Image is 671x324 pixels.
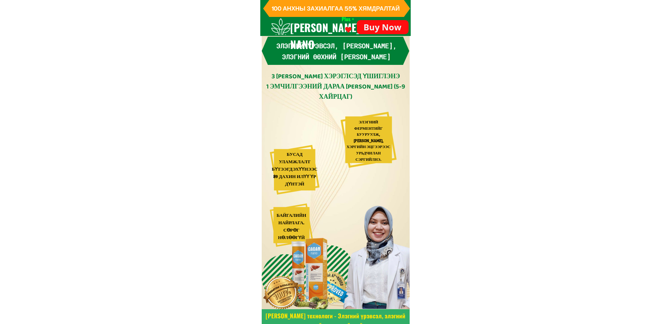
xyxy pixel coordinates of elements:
[272,212,311,242] div: БАЙГАЛИЙН НАЙРЛАГА. СӨРӨГ НӨЛӨӨГҮЙ
[265,41,408,62] h3: Элэгний үрэвсэл, [PERSON_NAME], элэгний өөхний [PERSON_NAME]
[265,72,407,103] div: 3 [PERSON_NAME] ХЭРЭГЛСЭД ҮШИГЛЭНЭ 1 ЭМЧИЛГЭЭНИЙ ДАРАА [PERSON_NAME] (5-9 ХАЙРЦАГ)
[272,151,318,188] div: БУСАД УЛАМЖЛАЛТ БҮТЭЭГДЭХҮҮНЭЭС 89 ДАХИН ИЛҮҮ ҮР ДҮНТЭЙ
[290,19,368,53] h3: [PERSON_NAME] NANO
[346,120,391,163] div: ЭЛЭГНИЙ ФЕРМЕНТИЙГ БУУРУУЛЖ, [PERSON_NAME], ХЭРГИЙН ЭЦГЭЭРЭЭС УРЬДЧИЛАН СЭРГИЙЛНЭ.
[357,20,409,34] p: Buy Now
